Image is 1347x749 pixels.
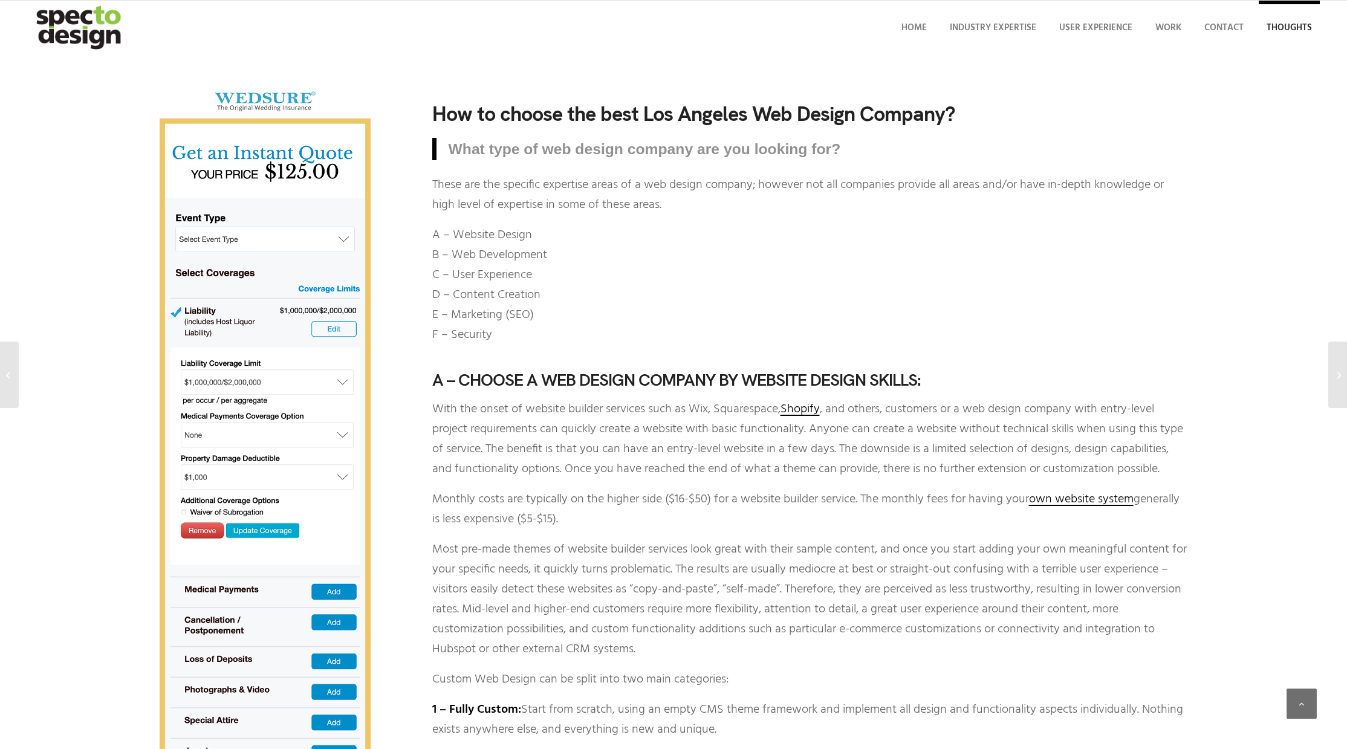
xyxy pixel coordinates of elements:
[432,400,1183,479] span: , and others, customers or a web design company with entry-level project requirements can quickly...
[432,103,1188,125] h1: How to choose the best Los Angeles Web Design Company?
[432,371,1188,389] h2: A – Choose a web design company by website design skills:
[432,670,1188,690] p: Custom Web Design can be split into two main categories:
[432,175,1188,215] p: These are the specific expertise areas of a web design company; however not all companies provide...
[27,1,132,55] img: specto-logo-2020
[1147,1,1189,55] a: Work
[1051,1,1140,55] a: User Experience
[1059,21,1132,35] span: User Experience
[1267,21,1312,35] span: Thoughts
[1029,490,1134,509] a: own website system
[781,400,820,419] a: Shopify
[432,400,781,419] span: With the onset of website builder services such as Wix, Squarespace,
[432,700,1188,740] p: Start from scratch, using an empty CMS theme framework and implement all design and functionality...
[432,700,521,719] strong: 1 – Fully Custom:
[1204,21,1244,35] span: Contact
[1328,342,1347,408] a: What Blockchain Gets Right About Branding
[432,225,1188,345] p: A – Website Design B – Web Development C – User Experience D – Content Creation E – Marketing (SE...
[432,490,1029,509] span: Monthly costs are typically on the higher side ($16-$50) for a website builder service. The month...
[950,21,1036,35] span: Industry Expertise
[1196,1,1251,55] a: Contact
[432,490,1180,529] span: generally is less expensive ($5-$15).
[1155,21,1181,35] span: Work
[432,540,1188,660] p: Most pre-made themes of website builder services look great with their sample content, and once y...
[894,1,935,55] a: Home
[1259,1,1320,55] a: Thoughts
[942,1,1044,55] a: Industry Expertise
[901,21,927,35] span: Home
[449,138,1173,160] p: What type of web design company are you looking for?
